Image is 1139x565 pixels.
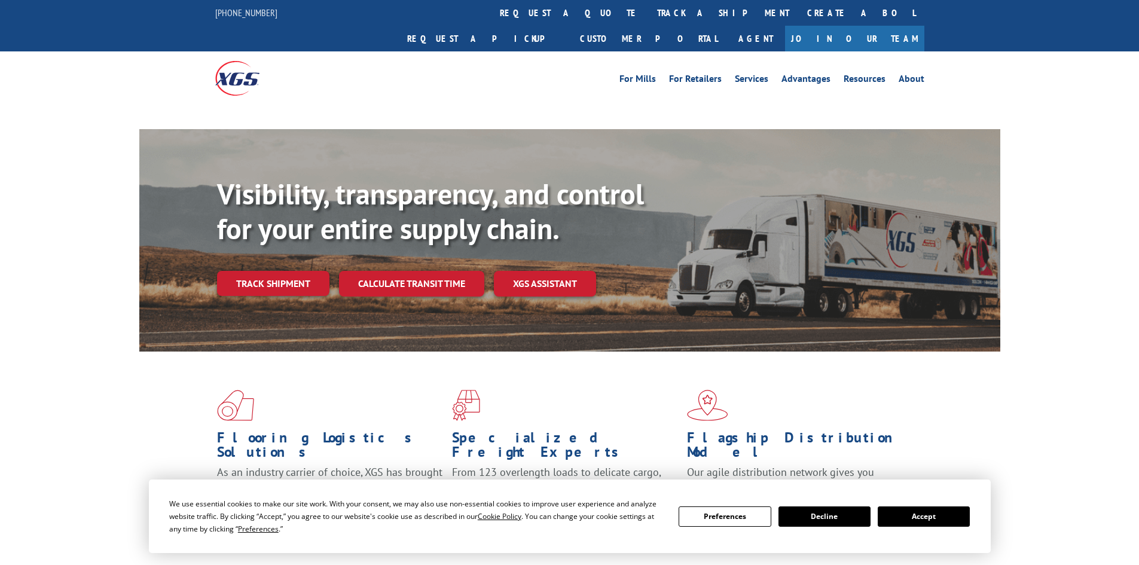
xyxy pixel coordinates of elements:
button: Decline [778,506,871,527]
a: Customer Portal [571,26,726,51]
span: Cookie Policy [478,511,521,521]
span: As an industry carrier of choice, XGS has brought innovation and dedication to flooring logistics... [217,465,442,508]
img: xgs-icon-focused-on-flooring-red [452,390,480,421]
p: From 123 overlength loads to delicate cargo, our experienced staff knows the best way to move you... [452,465,678,518]
button: Accept [878,506,970,527]
a: About [899,74,924,87]
a: Services [735,74,768,87]
span: Our agile distribution network gives you nationwide inventory management on demand. [687,465,907,493]
h1: Flagship Distribution Model [687,430,913,465]
span: Preferences [238,524,279,534]
a: [PHONE_NUMBER] [215,7,277,19]
div: Cookie Consent Prompt [149,480,991,553]
a: Calculate transit time [339,271,484,297]
h1: Flooring Logistics Solutions [217,430,443,465]
h1: Specialized Freight Experts [452,430,678,465]
a: Request a pickup [398,26,571,51]
button: Preferences [679,506,771,527]
a: Resources [844,74,885,87]
a: For Mills [619,74,656,87]
b: Visibility, transparency, and control for your entire supply chain. [217,175,644,247]
img: xgs-icon-total-supply-chain-intelligence-red [217,390,254,421]
a: For Retailers [669,74,722,87]
img: xgs-icon-flagship-distribution-model-red [687,390,728,421]
a: Join Our Team [785,26,924,51]
a: Agent [726,26,785,51]
a: Track shipment [217,271,329,296]
a: XGS ASSISTANT [494,271,596,297]
div: We use essential cookies to make our site work. With your consent, we may also use non-essential ... [169,497,664,535]
a: Advantages [781,74,830,87]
